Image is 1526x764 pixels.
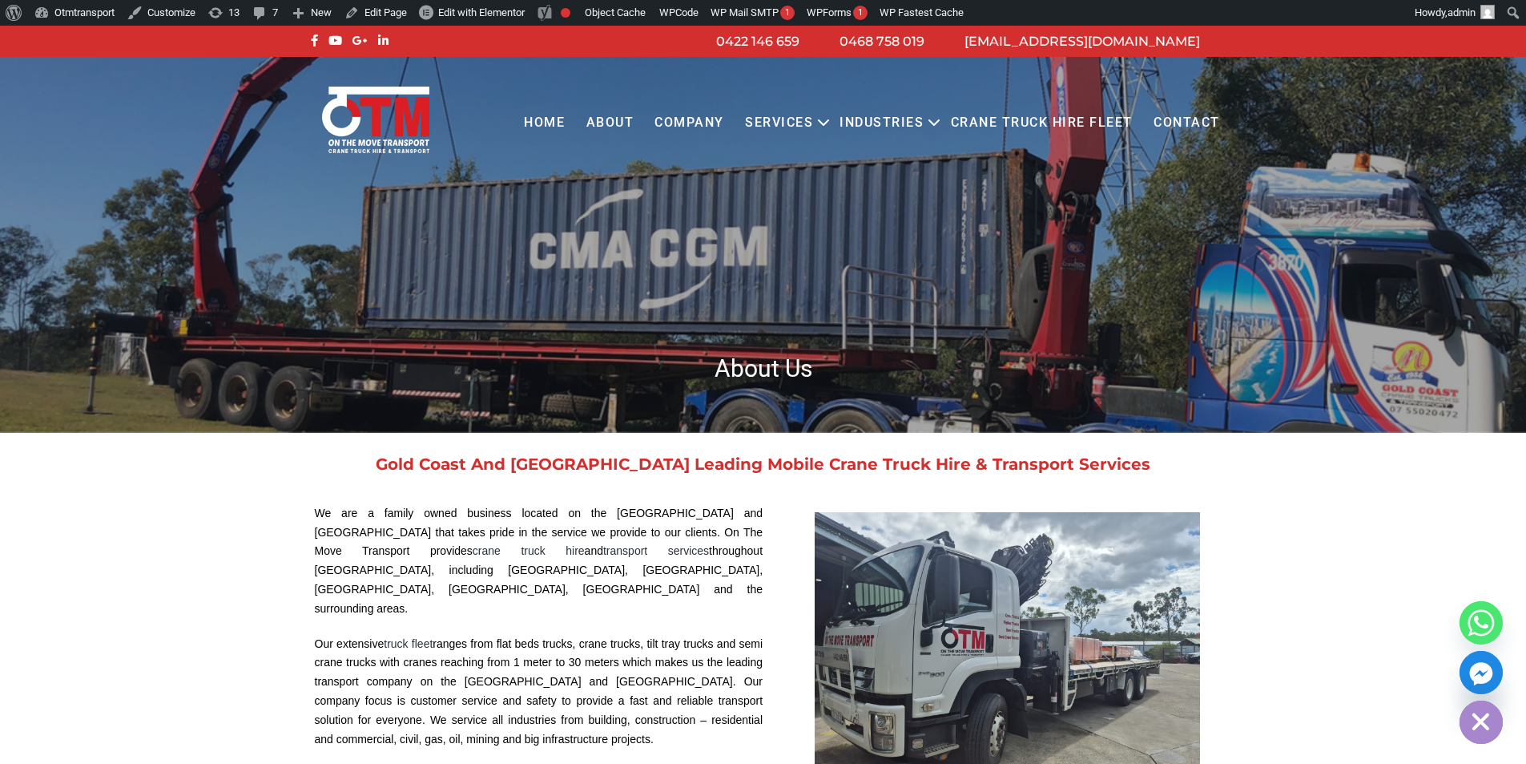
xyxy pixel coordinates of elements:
[319,85,433,155] img: Otmtransport
[603,544,709,557] a: transport services
[384,637,433,650] a: truck fleet
[964,34,1200,49] a: [EMAIL_ADDRESS][DOMAIN_NAME]
[644,101,735,145] a: COMPANY
[853,6,868,20] div: 1
[438,6,525,18] span: Edit with Elementor
[785,7,790,18] span: 1
[315,504,763,619] p: We are a family owned business located on the [GEOGRAPHIC_DATA] and [GEOGRAPHIC_DATA] that takes ...
[735,101,823,145] a: Services
[473,544,585,557] a: crane truck hire
[716,34,799,49] a: 0422 146 659
[940,101,1142,145] a: Crane Truck Hire Fleet
[376,455,1150,474] a: Gold Coast And [GEOGRAPHIC_DATA] Leading Mobile Crane Truck Hire & Transport Services
[315,635,763,750] p: Our extensive ranges from flat beds trucks, crane trucks, tilt tray trucks and semi crane trucks ...
[1460,601,1503,645] a: Whatsapp
[1447,6,1476,18] span: admin
[1460,651,1503,694] a: Facebook_Messenger
[829,101,934,145] a: Industries
[1143,101,1230,145] a: Contact
[840,34,924,49] a: 0468 758 019
[575,101,644,145] a: About
[561,8,570,18] div: Focus keyphrase not set
[307,353,1220,384] h1: About Us
[513,101,575,145] a: Home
